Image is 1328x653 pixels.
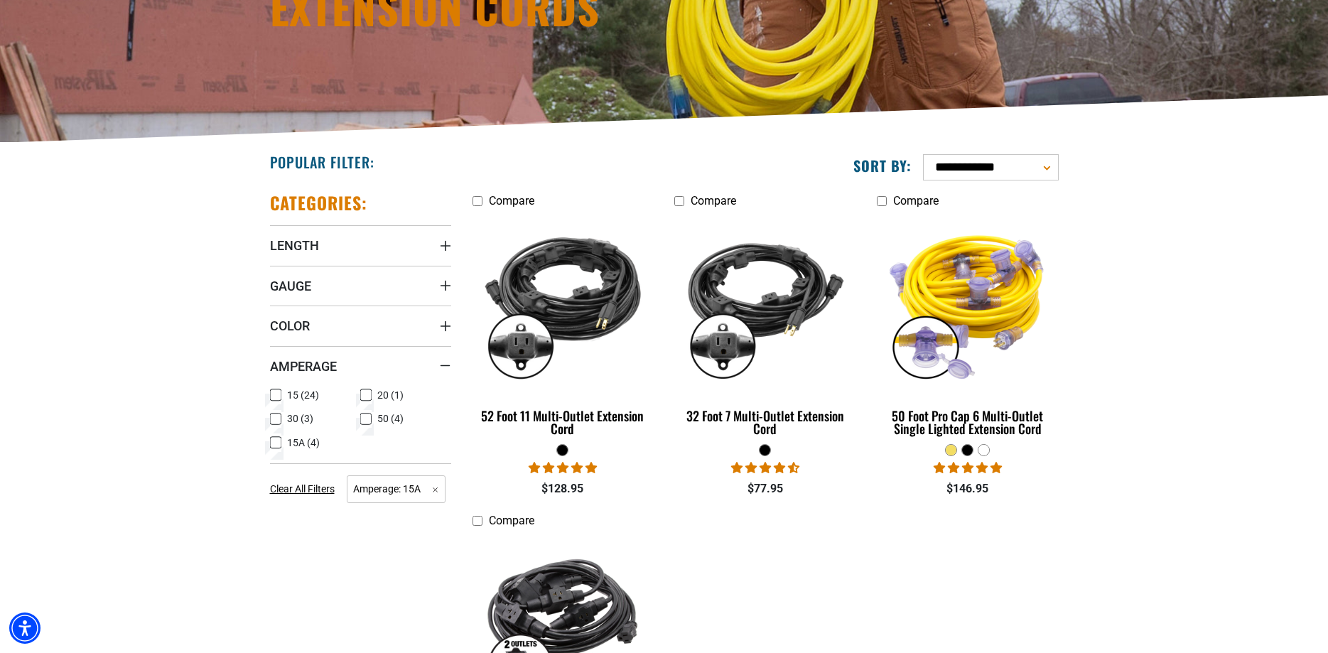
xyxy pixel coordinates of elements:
[270,358,337,374] span: Amperage
[347,475,446,503] span: Amperage: 15A
[270,306,451,345] summary: Color
[674,409,855,435] div: 32 Foot 7 Multi-Outlet Extension Cord
[489,514,534,527] span: Compare
[270,346,451,386] summary: Amperage
[270,266,451,306] summary: Gauge
[270,318,310,334] span: Color
[377,414,404,423] span: 50 (4)
[529,461,597,475] span: 4.95 stars
[9,612,41,644] div: Accessibility Menu
[934,461,1002,475] span: 4.80 stars
[877,215,1058,443] a: yellow 50 Foot Pro Cap 6 Multi-Outlet Single Lighted Extension Cord
[489,194,534,207] span: Compare
[877,409,1058,435] div: 50 Foot Pro Cap 6 Multi-Outlet Single Lighted Extension Cord
[473,409,654,435] div: 52 Foot 11 Multi-Outlet Extension Cord
[377,390,404,400] span: 20 (1)
[473,222,652,385] img: black
[347,482,446,495] a: Amperage: 15A
[270,192,368,214] h2: Categories:
[270,278,311,294] span: Gauge
[270,482,340,497] a: Clear All Filters
[731,461,799,475] span: 4.68 stars
[473,215,654,443] a: black 52 Foot 11 Multi-Outlet Extension Cord
[893,194,939,207] span: Compare
[877,480,1058,497] div: $146.95
[674,480,855,497] div: $77.95
[691,194,736,207] span: Compare
[674,215,855,443] a: black 32 Foot 7 Multi-Outlet Extension Cord
[270,153,374,171] h2: Popular Filter:
[287,390,319,400] span: 15 (24)
[270,483,335,495] span: Clear All Filters
[287,414,313,423] span: 30 (3)
[878,222,1057,385] img: yellow
[270,225,451,265] summary: Length
[270,237,319,254] span: Length
[676,222,855,385] img: black
[473,480,654,497] div: $128.95
[287,438,320,448] span: 15A (4)
[853,156,912,175] label: Sort by:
